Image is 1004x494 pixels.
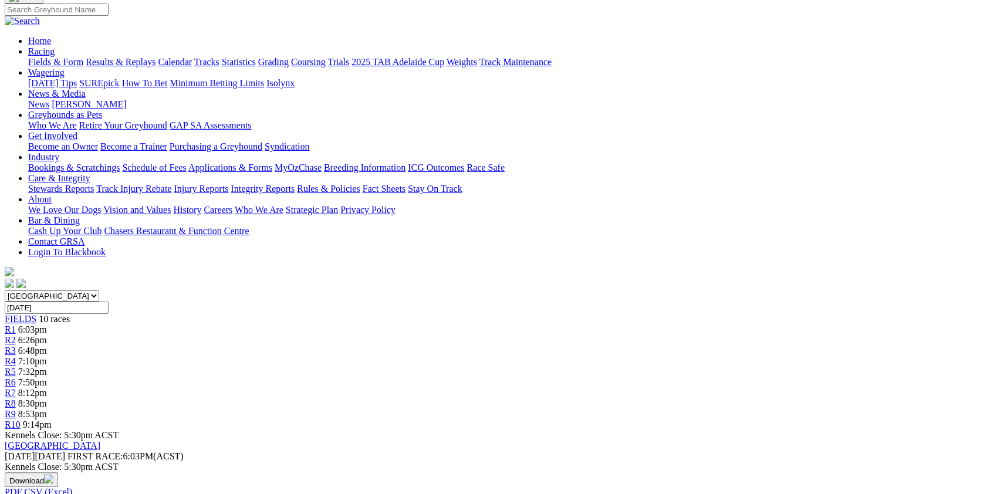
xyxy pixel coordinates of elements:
a: Privacy Policy [340,205,395,215]
span: 8:53pm [18,409,47,419]
a: Racing [28,46,55,56]
a: Fact Sheets [363,184,405,194]
a: R9 [5,409,16,419]
input: Search [5,4,109,16]
a: Home [28,36,51,46]
a: MyOzChase [275,163,322,172]
span: 9:14pm [23,419,52,429]
a: Tracks [194,57,219,67]
a: Get Involved [28,131,77,141]
a: Integrity Reports [231,184,295,194]
div: Wagering [28,78,999,89]
a: R5 [5,367,16,377]
a: Stewards Reports [28,184,94,194]
a: SUREpick [79,78,119,88]
a: [GEOGRAPHIC_DATA] [5,441,100,451]
a: Become a Trainer [100,141,167,151]
span: [DATE] [5,451,65,461]
div: Care & Integrity [28,184,999,194]
a: Race Safe [466,163,504,172]
a: Results & Replays [86,57,155,67]
a: Who We Are [235,205,283,215]
a: Coursing [291,57,326,67]
span: 7:10pm [18,356,47,366]
a: Contact GRSA [28,236,84,246]
span: [DATE] [5,451,35,461]
a: Bookings & Scratchings [28,163,120,172]
a: Isolynx [266,78,295,88]
a: Statistics [222,57,256,67]
span: 8:12pm [18,388,47,398]
a: Trials [327,57,349,67]
a: Retire Your Greyhound [79,120,167,130]
a: Greyhounds as Pets [28,110,102,120]
a: R2 [5,335,16,345]
span: 8:30pm [18,398,47,408]
div: News & Media [28,99,999,110]
a: [DATE] Tips [28,78,77,88]
a: Become an Owner [28,141,98,151]
a: R7 [5,388,16,398]
a: FIELDS [5,314,36,324]
span: 7:32pm [18,367,47,377]
a: Chasers Restaurant & Function Centre [104,226,249,236]
span: Kennels Close: 5:30pm ACST [5,430,119,440]
a: Syndication [265,141,309,151]
img: logo-grsa-white.png [5,267,14,276]
div: Industry [28,163,999,173]
a: Rules & Policies [297,184,360,194]
a: Grading [258,57,289,67]
a: R10 [5,419,21,429]
a: Track Injury Rebate [96,184,171,194]
div: About [28,205,999,215]
a: R8 [5,398,16,408]
a: Calendar [158,57,192,67]
div: Racing [28,57,999,67]
a: Fields & Form [28,57,83,67]
img: facebook.svg [5,279,14,288]
a: Weights [447,57,477,67]
a: Breeding Information [324,163,405,172]
a: Track Maintenance [479,57,552,67]
img: Search [5,16,40,26]
a: History [173,205,201,215]
span: 6:03PM(ACST) [67,451,184,461]
a: R6 [5,377,16,387]
span: 10 races [39,314,70,324]
span: 7:50pm [18,377,47,387]
span: 6:48pm [18,346,47,356]
a: Minimum Betting Limits [170,78,264,88]
a: R4 [5,356,16,366]
span: FIRST RACE: [67,451,123,461]
a: Care & Integrity [28,173,90,183]
div: Kennels Close: 5:30pm ACST [5,462,999,472]
a: Who We Are [28,120,77,130]
a: Careers [204,205,232,215]
a: Purchasing a Greyhound [170,141,262,151]
a: Industry [28,152,59,162]
a: Bar & Dining [28,215,80,225]
a: R1 [5,324,16,334]
a: ICG Outcomes [408,163,464,172]
a: GAP SA Assessments [170,120,252,130]
a: We Love Our Dogs [28,205,101,215]
div: Greyhounds as Pets [28,120,999,131]
a: [PERSON_NAME] [52,99,126,109]
a: Applications & Forms [188,163,272,172]
a: Vision and Values [103,205,171,215]
a: R3 [5,346,16,356]
div: Get Involved [28,141,999,152]
span: 6:26pm [18,335,47,345]
div: Bar & Dining [28,226,999,236]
